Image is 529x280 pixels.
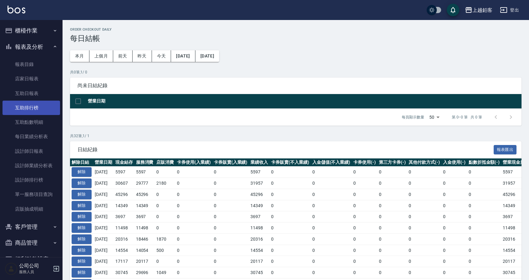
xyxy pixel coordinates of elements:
[377,158,407,167] th: 第三方卡券(-)
[114,222,134,234] td: 11498
[249,200,270,211] td: 14349
[114,233,134,245] td: 20316
[270,233,311,245] td: 0
[86,94,521,109] th: 營業日期
[249,233,270,245] td: 20316
[212,211,249,222] td: 0
[72,212,92,222] button: 解除
[407,267,441,278] td: 0
[19,263,51,269] h5: 公司公司
[70,158,93,167] th: 解除日結
[467,211,501,222] td: 0
[452,114,482,120] p: 第 0–0 筆 共 0 筆
[377,245,407,256] td: 0
[3,57,60,72] a: 報表目錄
[175,267,212,278] td: 0
[407,178,441,189] td: 0
[93,233,114,245] td: [DATE]
[467,245,501,256] td: 0
[472,6,492,14] div: 上越鉑客
[407,189,441,200] td: 0
[497,4,521,16] button: 登出
[441,158,467,167] th: 入金使用(-)
[311,158,352,167] th: 入金儲值(不入業績)
[427,109,442,126] div: 50
[155,167,175,178] td: 0
[93,158,114,167] th: 營業日期
[270,256,311,267] td: 0
[175,200,212,211] td: 0
[134,189,155,200] td: 45296
[152,50,171,62] button: 今天
[407,256,441,267] td: 0
[212,178,249,189] td: 0
[114,245,134,256] td: 14554
[72,223,92,233] button: 解除
[134,167,155,178] td: 5597
[175,256,212,267] td: 0
[72,201,92,211] button: 解除
[377,200,407,211] td: 0
[212,245,249,256] td: 0
[3,173,60,187] a: 設計師排行榜
[467,233,501,245] td: 0
[377,256,407,267] td: 0
[311,267,352,278] td: 0
[270,211,311,222] td: 0
[441,200,467,211] td: 0
[311,245,352,256] td: 0
[89,50,113,62] button: 上個月
[467,222,501,234] td: 0
[175,189,212,200] td: 0
[3,251,60,267] button: 紅利點數設定
[407,211,441,222] td: 0
[8,6,25,13] img: Logo
[3,101,60,115] a: 互助排行榜
[155,256,175,267] td: 0
[441,211,467,222] td: 0
[93,245,114,256] td: [DATE]
[155,178,175,189] td: 2180
[447,4,459,16] button: save
[270,222,311,234] td: 0
[134,233,155,245] td: 18446
[72,190,92,199] button: 解除
[3,187,60,202] a: 單一服務項目查詢
[134,200,155,211] td: 14349
[467,189,501,200] td: 0
[3,202,60,216] a: 店販抽成明細
[155,158,175,167] th: 店販消費
[249,267,270,278] td: 30745
[494,146,517,152] a: 報表匯出
[114,256,134,267] td: 17117
[70,27,521,32] h2: Order checkout daily
[311,256,352,267] td: 0
[114,189,134,200] td: 45296
[441,256,467,267] td: 0
[5,262,18,275] img: Person
[352,256,377,267] td: 0
[441,222,467,234] td: 0
[467,200,501,211] td: 0
[3,115,60,129] a: 互助點數明細
[494,145,517,155] button: 報表匯出
[467,167,501,178] td: 0
[72,234,92,244] button: 解除
[93,178,114,189] td: [DATE]
[93,167,114,178] td: [DATE]
[175,211,212,222] td: 0
[352,267,377,278] td: 0
[311,200,352,211] td: 0
[407,222,441,234] td: 0
[93,189,114,200] td: [DATE]
[93,211,114,222] td: [DATE]
[175,222,212,234] td: 0
[72,257,92,266] button: 解除
[352,158,377,167] th: 卡券使用(-)
[93,200,114,211] td: [DATE]
[311,233,352,245] td: 0
[352,222,377,234] td: 0
[134,256,155,267] td: 20117
[467,158,501,167] th: 點數折抵金額(-)
[270,178,311,189] td: 0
